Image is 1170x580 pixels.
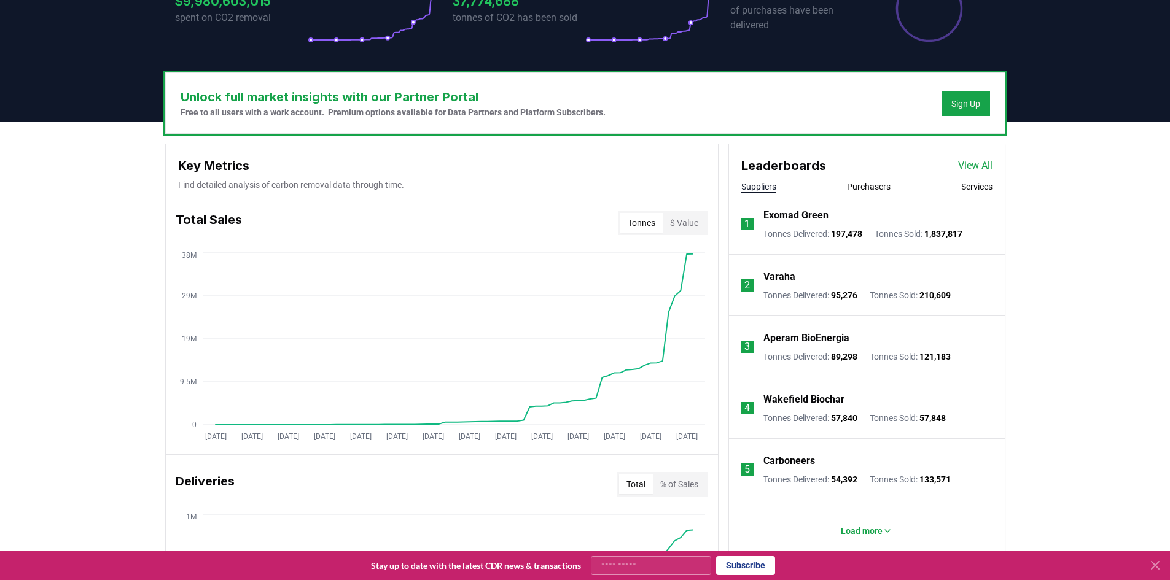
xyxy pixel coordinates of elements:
[639,432,661,441] tspan: [DATE]
[744,401,750,416] p: 4
[422,432,443,441] tspan: [DATE]
[951,98,980,110] a: Sign Up
[924,229,962,239] span: 1,837,817
[676,432,697,441] tspan: [DATE]
[763,228,862,240] p: Tonnes Delivered :
[919,290,951,300] span: 210,609
[831,290,857,300] span: 95,276
[831,413,857,423] span: 57,840
[763,392,844,407] a: Wakefield Biochar
[453,10,585,25] p: tonnes of CO2 has been sold
[763,289,857,301] p: Tonnes Delivered :
[870,289,951,301] p: Tonnes Sold :
[831,352,857,362] span: 89,298
[531,432,552,441] tspan: [DATE]
[831,229,862,239] span: 197,478
[763,331,849,346] a: Aperam BioEnergia
[831,519,902,543] button: Load more
[178,157,706,175] h3: Key Metrics
[870,350,951,363] p: Tonnes Sold :
[741,180,776,193] button: Suppliers
[744,278,750,293] p: 2
[181,88,606,106] h3: Unlock full market insights with our Partner Portal
[178,179,706,191] p: Find detailed analysis of carbon removal data through time.
[958,158,993,173] a: View All
[620,213,663,233] button: Tonnes
[176,472,235,497] h3: Deliveries
[870,412,946,424] p: Tonnes Sold :
[763,350,857,363] p: Tonnes Delivered :
[663,213,706,233] button: $ Value
[619,474,653,494] button: Total
[182,292,197,300] tspan: 29M
[763,412,857,424] p: Tonnes Delivered :
[744,339,750,354] p: 3
[741,157,826,175] h3: Leaderboards
[186,512,197,521] tspan: 1M
[763,454,815,468] a: Carboneers
[349,432,371,441] tspan: [DATE]
[653,474,706,494] button: % of Sales
[182,251,197,260] tspan: 38M
[205,432,226,441] tspan: [DATE]
[182,334,197,343] tspan: 19M
[763,269,795,284] a: Varaha
[919,474,951,484] span: 133,571
[875,228,962,240] p: Tonnes Sold :
[458,432,480,441] tspan: [DATE]
[180,377,197,386] tspan: 9.5M
[744,217,750,231] p: 1
[175,10,308,25] p: spent on CO2 removal
[919,352,951,362] span: 121,183
[192,420,197,429] tspan: 0
[277,432,298,441] tspan: [DATE]
[181,106,606,118] p: Free to all users with a work account. Premium options available for Data Partners and Platform S...
[847,180,891,193] button: Purchasers
[831,474,857,484] span: 54,392
[603,432,625,441] tspan: [DATE]
[567,432,588,441] tspan: [DATE]
[386,432,407,441] tspan: [DATE]
[241,432,262,441] tspan: [DATE]
[730,3,863,33] p: of purchases have been delivered
[763,208,829,223] a: Exomad Green
[841,525,883,537] p: Load more
[744,462,750,477] p: 5
[763,473,857,485] p: Tonnes Delivered :
[942,91,990,116] button: Sign Up
[313,432,335,441] tspan: [DATE]
[961,180,993,193] button: Services
[494,432,516,441] tspan: [DATE]
[919,413,946,423] span: 57,848
[176,211,242,235] h3: Total Sales
[870,473,951,485] p: Tonnes Sold :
